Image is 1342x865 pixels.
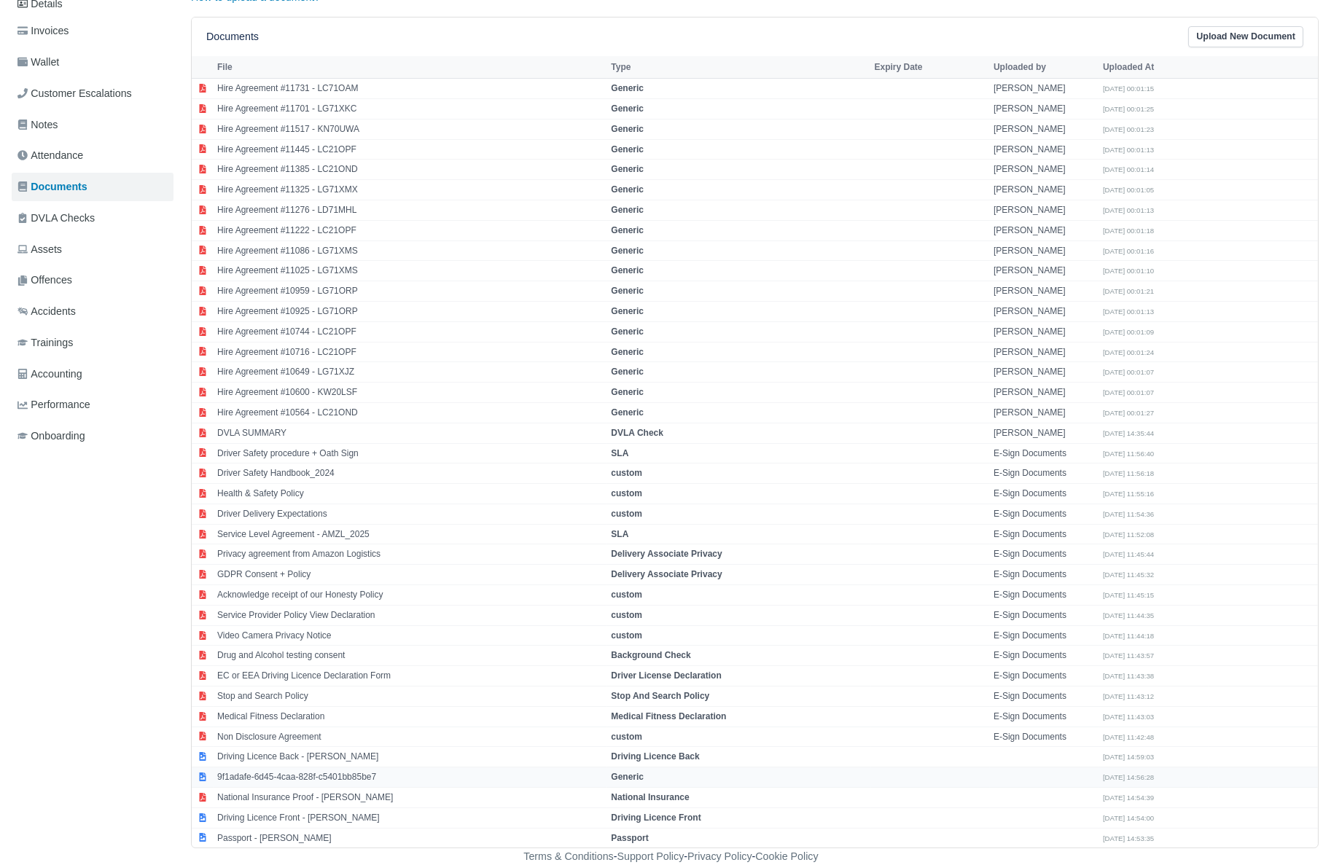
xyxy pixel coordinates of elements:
td: Hire Agreement #11701 - LG71XKC [214,98,607,119]
small: [DATE] 14:53:35 [1103,834,1154,842]
small: [DATE] 14:56:28 [1103,773,1154,781]
td: Health & Safety Policy [214,484,607,504]
td: Hire Agreement #11517 - KN70UWA [214,119,607,139]
a: Wallet [12,48,173,77]
td: Driving Licence Back - [PERSON_NAME] [214,747,607,767]
td: Hire Agreement #11222 - LC21OPF [214,220,607,240]
td: E-Sign Documents [990,666,1099,686]
td: Driver Safety procedure + Oath Sign [214,443,607,463]
small: [DATE] 11:43:57 [1103,651,1154,659]
small: [DATE] 11:45:15 [1103,591,1154,599]
strong: National Insurance [611,792,689,802]
td: [PERSON_NAME] [990,301,1099,321]
strong: Generic [611,205,644,215]
a: Invoices [12,17,173,45]
td: Hire Agreement #10716 - LC21OPF [214,342,607,362]
td: Hire Agreement #10600 - KW20LSF [214,383,607,403]
strong: custom [611,590,642,600]
small: [DATE] 00:01:13 [1103,146,1154,154]
strong: Passport [611,833,648,843]
small: [DATE] 14:54:39 [1103,794,1154,802]
small: [DATE] 00:01:27 [1103,409,1154,417]
small: [DATE] 00:01:14 [1103,165,1154,173]
td: Hire Agreement #11325 - LG71XMX [214,180,607,200]
a: Performance [12,391,173,419]
strong: Medical Fitness Declaration [611,711,726,721]
td: Non Disclosure Agreement [214,727,607,747]
strong: custom [611,488,642,498]
td: Hire Agreement #11025 - LG71XMS [214,261,607,281]
strong: Generic [611,103,644,114]
td: Hire Agreement #11276 - LD71MHL [214,200,607,220]
td: [PERSON_NAME] [990,160,1099,180]
strong: Generic [611,347,644,357]
strong: custom [611,509,642,519]
strong: custom [611,630,642,641]
td: Driver Delivery Expectations [214,504,607,524]
strong: SLA [611,448,628,458]
small: [DATE] 14:59:03 [1103,753,1154,761]
td: Service Level Agreement - AMZL_2025 [214,524,607,544]
small: [DATE] 11:45:32 [1103,571,1154,579]
strong: Generic [611,124,644,134]
small: [DATE] 11:44:18 [1103,632,1154,640]
strong: SLA [611,529,628,539]
span: Offences [17,272,72,289]
td: Hire Agreement #10649 - LG71XJZ [214,362,607,383]
a: Offences [12,266,173,294]
td: Hire Agreement #10925 - LG71ORP [214,301,607,321]
td: E-Sign Documents [990,463,1099,484]
th: Uploaded At [1099,56,1209,78]
h6: Documents [206,31,259,43]
small: [DATE] 11:56:40 [1103,450,1154,458]
strong: DVLA Check [611,428,663,438]
td: Hire Agreement #11086 - LG71XMS [214,240,607,261]
a: Accidents [12,297,173,326]
td: [PERSON_NAME] [990,200,1099,220]
strong: custom [611,610,642,620]
td: [PERSON_NAME] [990,383,1099,403]
strong: Generic [611,184,644,195]
small: [DATE] 11:52:08 [1103,531,1154,539]
small: [DATE] 00:01:15 [1103,85,1154,93]
td: E-Sign Documents [990,706,1099,727]
small: [DATE] 11:45:44 [1103,550,1154,558]
td: Hire Agreement #11385 - LC21OND [214,160,607,180]
a: Upload New Document [1188,26,1303,47]
a: Notes [12,111,173,139]
strong: Driver License Declaration [611,670,721,681]
td: Hire Agreement #10564 - LC21OND [214,402,607,423]
a: Terms & Conditions [523,850,613,862]
strong: Generic [611,306,644,316]
strong: Generic [611,407,644,418]
td: Hire Agreement #11731 - LC71OAM [214,79,607,99]
strong: custom [611,732,642,742]
div: - - - [256,848,1087,865]
small: [DATE] 00:01:24 [1103,348,1154,356]
td: E-Sign Documents [990,686,1099,707]
span: Wallet [17,54,59,71]
td: E-Sign Documents [990,504,1099,524]
td: [PERSON_NAME] [990,139,1099,160]
td: [PERSON_NAME] [990,240,1099,261]
small: [DATE] 00:01:21 [1103,287,1154,295]
a: Accounting [12,360,173,388]
span: Accounting [17,366,82,383]
span: Trainings [17,334,73,351]
span: Onboarding [17,428,85,445]
td: E-Sign Documents [990,727,1099,747]
strong: Delivery Associate Privacy [611,549,722,559]
td: E-Sign Documents [990,585,1099,606]
td: [PERSON_NAME] [990,180,1099,200]
th: Type [607,56,870,78]
small: [DATE] 00:01:13 [1103,308,1154,316]
th: Uploaded by [990,56,1099,78]
td: Passport - [PERSON_NAME] [214,828,607,848]
a: Support Policy [617,850,684,862]
td: E-Sign Documents [990,625,1099,646]
td: Hire Agreement #10959 - LG71ORP [214,281,607,302]
span: Customer Escalations [17,85,132,102]
a: Privacy Policy [687,850,752,862]
a: Trainings [12,329,173,357]
strong: Generic [611,286,644,296]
